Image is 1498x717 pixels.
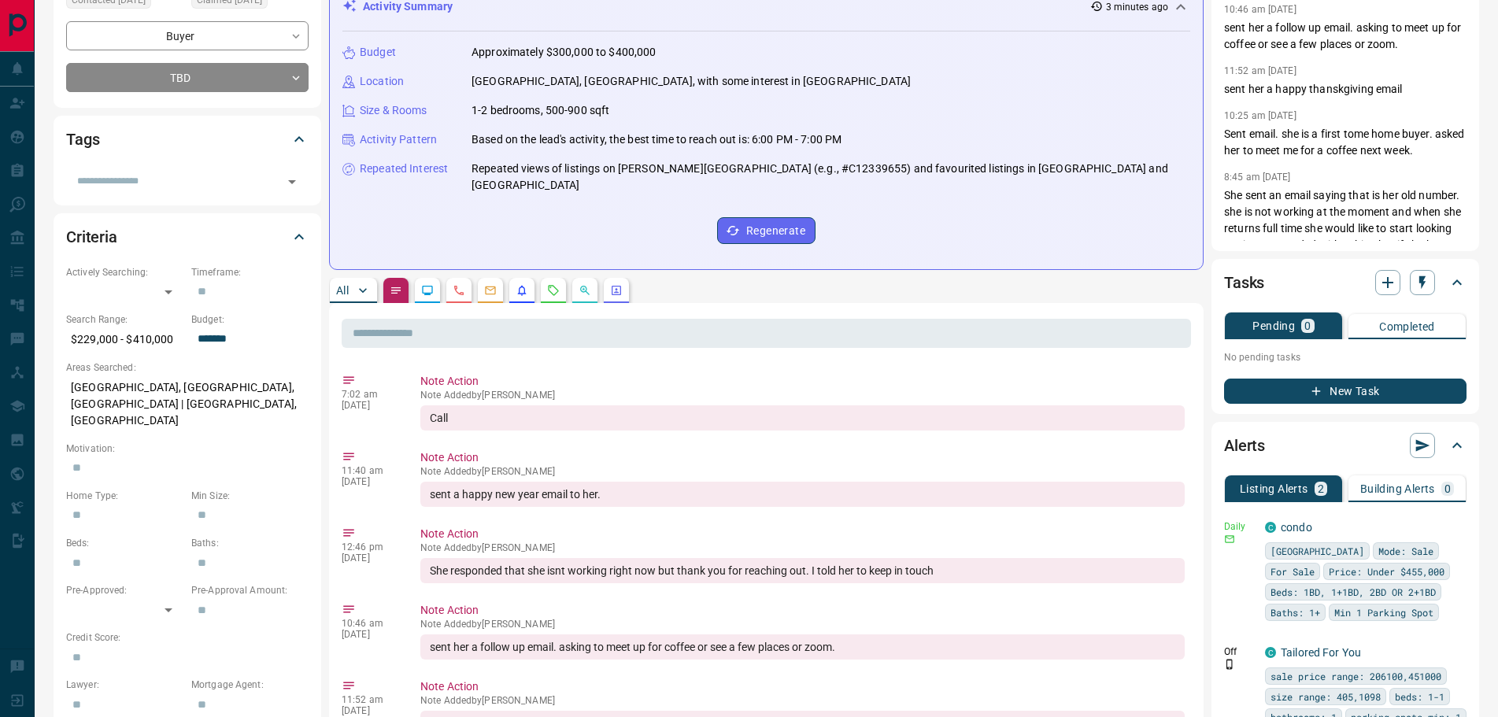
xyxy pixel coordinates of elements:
p: Actively Searching: [66,265,183,279]
svg: Notes [390,284,402,297]
p: 8:45 am [DATE] [1224,172,1291,183]
span: Price: Under $455,000 [1329,564,1444,579]
p: Note Added by [PERSON_NAME] [420,466,1185,477]
div: condos.ca [1265,522,1276,533]
p: Note Added by [PERSON_NAME] [420,390,1185,401]
p: [GEOGRAPHIC_DATA], [GEOGRAPHIC_DATA], with some interest in [GEOGRAPHIC_DATA] [472,73,911,90]
button: Regenerate [717,217,816,244]
p: Building Alerts [1360,483,1435,494]
div: Alerts [1224,427,1467,464]
svg: Emails [484,284,497,297]
svg: Agent Actions [610,284,623,297]
p: Note Action [420,449,1185,466]
svg: Calls [453,284,465,297]
a: condo [1281,521,1312,534]
p: [DATE] [342,705,397,716]
p: Note Added by [PERSON_NAME] [420,619,1185,630]
p: Note Action [420,602,1185,619]
p: Home Type: [66,489,183,503]
p: 10:46 am [DATE] [1224,4,1296,15]
p: Listing Alerts [1240,483,1308,494]
div: Tags [66,120,309,158]
p: Min Size: [191,489,309,503]
p: 10:25 am [DATE] [1224,110,1296,121]
div: TBD [66,63,309,92]
h2: Tasks [1224,270,1264,295]
span: [GEOGRAPHIC_DATA] [1271,543,1364,559]
p: 10:46 am [342,618,397,629]
div: sent a happy new year email to her. [420,482,1185,507]
p: Areas Searched: [66,360,309,375]
p: Size & Rooms [360,102,427,119]
p: Mortgage Agent: [191,678,309,692]
p: Motivation: [66,442,309,456]
p: Credit Score: [66,630,309,645]
p: 2 [1318,483,1324,494]
a: Tailored For You [1281,646,1361,659]
p: 7:02 am [342,389,397,400]
p: Baths: [191,536,309,550]
p: [DATE] [342,400,397,411]
p: sent her a happy thanskgiving email [1224,81,1467,98]
p: Approximately $300,000 to $400,000 [472,44,656,61]
p: No pending tasks [1224,346,1467,369]
p: 0 [1304,320,1311,331]
p: [DATE] [342,553,397,564]
p: Pre-Approval Amount: [191,583,309,597]
h2: Criteria [66,224,117,249]
div: Tasks [1224,264,1467,301]
p: Repeated Interest [360,161,448,177]
p: Location [360,73,404,90]
p: sent her a follow up email. asking to meet up for coffee or see a few places or zoom. [1224,20,1467,53]
svg: Opportunities [579,284,591,297]
span: sale price range: 206100,451000 [1271,668,1441,684]
div: Call [420,405,1185,431]
p: Timeframe: [191,265,309,279]
p: Pre-Approved: [66,583,183,597]
p: Budget: [191,312,309,327]
p: 1-2 bedrooms, 500-900 sqft [472,102,609,119]
span: Beds: 1BD, 1+1BD, 2BD OR 2+1BD [1271,584,1436,600]
span: beds: 1-1 [1395,689,1444,704]
h2: Alerts [1224,433,1265,458]
p: Search Range: [66,312,183,327]
button: Open [281,171,303,193]
svg: Lead Browsing Activity [421,284,434,297]
p: 11:52 am [DATE] [1224,65,1296,76]
p: Note Added by [PERSON_NAME] [420,695,1185,706]
div: sent her a follow up email. asking to meet up for coffee or see a few places or zoom. [420,634,1185,660]
p: 11:52 am [342,694,397,705]
div: condos.ca [1265,647,1276,658]
p: [DATE] [342,629,397,640]
p: Pending [1252,320,1295,331]
p: Off [1224,645,1256,659]
p: Beds: [66,536,183,550]
span: For Sale [1271,564,1315,579]
p: 12:46 pm [342,541,397,553]
p: Lawyer: [66,678,183,692]
p: Completed [1379,321,1435,332]
p: 0 [1444,483,1451,494]
div: Buyer [66,21,309,50]
h2: Tags [66,127,99,152]
svg: Email [1224,534,1235,545]
div: Criteria [66,218,309,256]
svg: Listing Alerts [516,284,528,297]
p: [DATE] [342,476,397,487]
p: Note Action [420,373,1185,390]
p: $229,000 - $410,000 [66,327,183,353]
svg: Requests [547,284,560,297]
p: Based on the lead's activity, the best time to reach out is: 6:00 PM - 7:00 PM [472,131,841,148]
p: [GEOGRAPHIC_DATA], [GEOGRAPHIC_DATA], [GEOGRAPHIC_DATA] | [GEOGRAPHIC_DATA], [GEOGRAPHIC_DATA] [66,375,309,434]
p: Budget [360,44,396,61]
span: Baths: 1+ [1271,604,1320,620]
p: All [336,285,349,296]
p: She sent an email saying that is her old number. she is not working at the moment and when she re... [1224,187,1467,286]
p: Sent email. she is a first tome home buyer. asked her to meet me for a coffee next week. [1224,126,1467,159]
span: Mode: Sale [1378,543,1433,559]
p: Daily [1224,519,1256,534]
span: Min 1 Parking Spot [1334,604,1433,620]
svg: Push Notification Only [1224,659,1235,670]
p: Note Added by [PERSON_NAME] [420,542,1185,553]
p: Note Action [420,526,1185,542]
